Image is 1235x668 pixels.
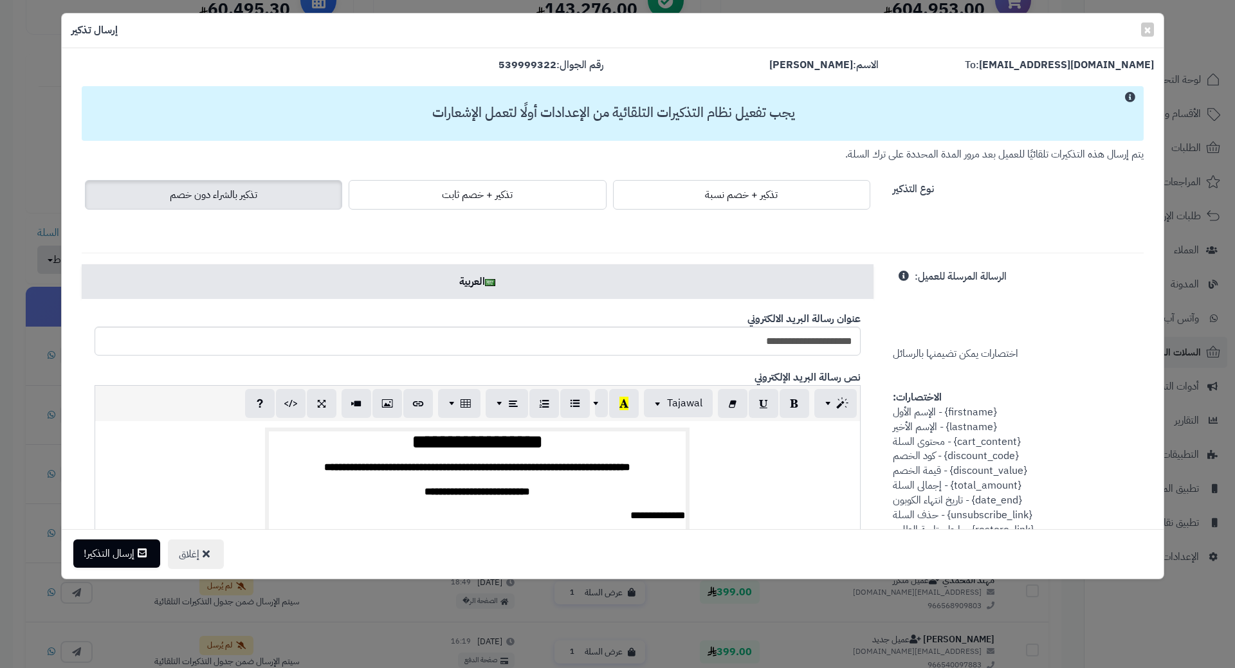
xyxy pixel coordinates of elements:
small: يتم إرسال هذه التذكيرات تلقائيًا للعميل بعد مرور المدة المحددة على ترك السلة. [845,147,1144,162]
span: تذكير + خصم نسبة [705,187,778,203]
span: تذكير + خصم ثابت [442,187,513,203]
b: عنوان رسالة البريد الالكتروني [747,311,861,327]
label: الاسم: [769,58,879,73]
a: العربية [82,264,873,299]
h3: يجب تفعيل نظام التذكيرات التلقائية من الإعدادات أولًا لتعمل الإشعارات [88,105,1139,120]
label: الرسالة المرسلة للعميل: [915,264,1007,284]
label: To: [965,58,1154,73]
strong: [PERSON_NAME] [769,57,853,73]
strong: [EMAIL_ADDRESS][DOMAIN_NAME] [979,57,1154,73]
span: Tajawal [667,395,702,411]
span: تذكير بالشراء دون خصم [170,187,257,203]
b: نص رسالة البريد الإلكتروني [755,370,861,385]
label: نوع التذكير [893,177,934,197]
strong: 539999322 [499,57,556,73]
span: اختصارات يمكن تضيمنها بالرسائل {firstname} - الإسم الأول {lastname} - الإسم الأخير {cart_content}... [893,269,1034,537]
h4: إرسال تذكير [71,23,118,38]
button: إغلاق [168,539,224,569]
strong: الاختصارات: [893,390,942,405]
button: إرسال التذكير! [73,539,160,568]
span: × [1144,20,1151,39]
label: رقم الجوال: [499,58,603,73]
img: ar.png [485,279,495,286]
